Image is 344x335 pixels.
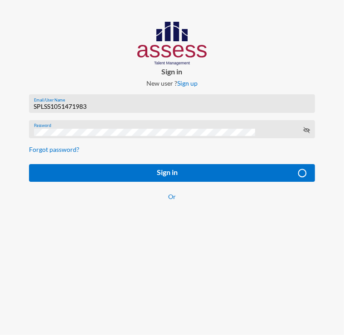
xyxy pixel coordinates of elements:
[29,146,79,153] a: Forgot password?
[22,79,322,87] p: New user ?
[29,193,315,200] p: Or
[177,79,198,87] a: Sign up
[29,164,315,182] button: Sign in
[34,103,310,110] input: Email/User Name
[137,22,207,65] img: AssessLogoo.svg
[22,67,322,76] p: Sign in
